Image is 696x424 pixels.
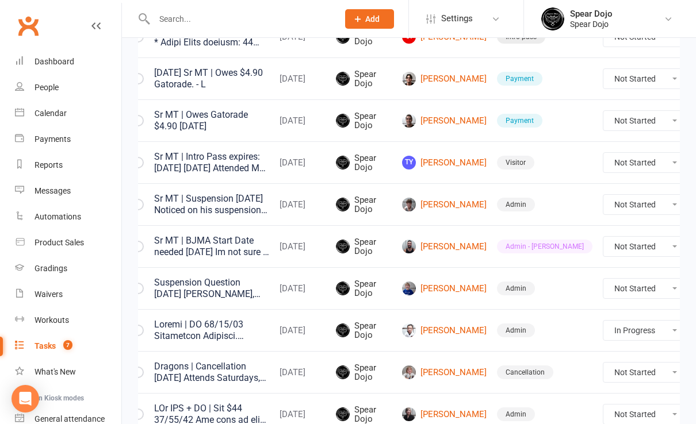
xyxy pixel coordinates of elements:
a: Payments [15,126,121,152]
img: Spear Dojo [336,407,350,421]
input: Search... [151,11,330,27]
div: Spear Dojo [570,19,613,29]
img: Ben Langman [402,72,416,86]
img: Spear Dojo [336,72,350,86]
div: [DATE] [280,326,326,336]
div: Sr MT | BJMA Start Date needed [DATE] Im not sure I will have to see if we have any old records ,... [154,235,269,258]
div: Payments [35,134,71,144]
div: [DATE] [280,284,326,294]
img: Spear Dojo [336,114,350,128]
a: [PERSON_NAME] [402,72,487,86]
img: Jake Butler [402,282,416,295]
div: [DATE] [280,242,326,252]
a: Product Sales [15,230,121,256]
div: Workouts [35,315,69,325]
img: Spear Dojo [336,240,350,253]
a: People [15,75,121,101]
div: People [35,83,59,92]
a: Calendar [15,101,121,126]
a: What's New [15,359,121,385]
span: Spear Dojo [336,405,392,424]
img: Spear Dojo [336,365,350,379]
div: Product Sales [35,238,84,247]
a: Tasks 7 [15,333,121,359]
div: Admin - [PERSON_NAME] [497,240,592,253]
a: Dashboard [15,49,121,75]
span: 7 [63,340,72,350]
div: General attendance [35,414,105,423]
span: Spear Dojo [336,363,392,382]
div: [DATE] [280,410,326,419]
a: TY[PERSON_NAME] [402,156,487,169]
img: Spear Dojo [336,198,350,211]
div: Calendar [35,109,67,118]
a: Messages [15,178,121,204]
div: Messages [35,186,71,195]
div: Tasks [35,341,56,350]
img: Spear Dojo [336,282,350,295]
div: Cancellation [497,365,553,379]
a: [PERSON_NAME] [402,323,487,337]
span: Add [365,14,380,24]
a: [PERSON_NAME] [402,240,487,253]
div: Reports [35,160,63,169]
div: What's New [35,367,76,376]
a: [PERSON_NAME] [402,114,487,128]
div: Admin [497,198,535,211]
div: Payment [497,72,542,86]
div: Dashboard [35,57,74,66]
div: Waivers [35,290,63,299]
div: [DATE] [280,32,326,42]
div: [DATE] [280,200,326,210]
a: [PERSON_NAME] [402,407,487,421]
img: Lia Waghorn [402,323,416,337]
span: Spear Dojo [336,70,392,88]
img: Samuel Monks [402,407,416,421]
span: Spear Dojo [336,279,392,298]
a: Workouts [15,307,121,333]
div: Spear Dojo [570,9,613,19]
div: Suspension Question [DATE] [PERSON_NAME], Yes that is correct, make sure to inform the member of ... [154,277,269,300]
a: Reports [15,152,121,178]
div: Dragons | Cancellation [DATE] Attends Saturdays, last attendance recorded was [DATE], is this cor... [154,361,269,384]
img: Spear Dojo [336,323,350,337]
a: [PERSON_NAME] [402,198,487,211]
img: Wyatt Wells [402,365,416,379]
div: Open Intercom Messenger [12,385,39,413]
button: Add [345,9,394,29]
div: [DATE] [280,74,326,84]
div: [DATE] [280,158,326,168]
div: [DATE] [280,116,326,126]
div: Automations [35,212,81,221]
div: Visitor [497,156,534,169]
a: Automations [15,204,121,230]
img: Logan Pearse [402,114,416,128]
div: Payment [497,114,542,128]
a: [PERSON_NAME] [402,282,487,295]
span: Spear Dojo [336,153,392,172]
a: Clubworx [14,11,43,40]
img: thumb_image1623745760.png [541,7,564,30]
a: Waivers [15,282,121,307]
div: Sr MT | Owes Gatorade $4.90 [DATE] [154,109,269,132]
a: Gradings [15,256,121,282]
span: TY [402,156,416,169]
span: Settings [441,6,473,32]
div: Loremi | DO 68/15/03 Sitametcon Adipisci. Elitsedd. - E 26/77/78 Temporinci utlabore. Etdolore - ... [154,319,269,342]
div: Admin [497,282,535,295]
div: Admin [497,407,535,421]
img: Spear Dojo [336,156,350,169]
div: [DATE] [280,368,326,377]
div: [DATE] Sr MT | Owes $4.90 Gatorade. - L [154,67,269,90]
img: Adam Bellini [402,240,416,253]
div: Gradings [35,264,67,273]
span: Spear Dojo [336,28,392,47]
img: Dylan Clarke [402,198,416,211]
span: Spear Dojo [336,237,392,256]
span: Spear Dojo [336,195,392,214]
div: Admin [497,323,535,337]
span: Spear Dojo [336,321,392,340]
div: Sr MT | Intro Pass expires: [DATE] [DATE] Attended MT. - L [DATE] Attended MT. - L [DATE] Attende... [154,151,269,174]
span: Spear Dojo [336,111,392,130]
a: [PERSON_NAME] [402,365,487,379]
